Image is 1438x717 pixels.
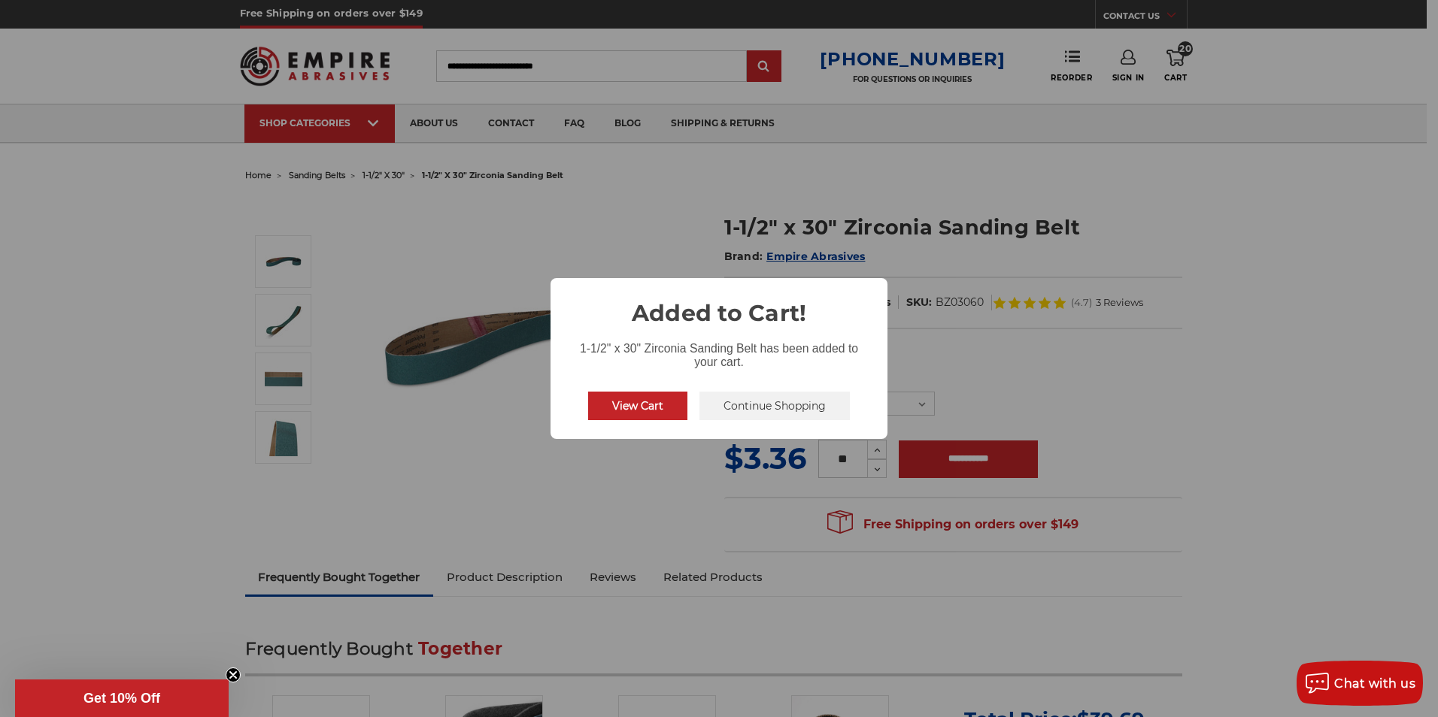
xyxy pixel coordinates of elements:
button: View Cart [588,392,687,420]
div: 1-1/2" x 30" Zirconia Sanding Belt has been added to your cart. [551,330,887,372]
h2: Added to Cart! [551,278,887,330]
button: Close teaser [226,667,241,682]
button: Chat with us [1297,661,1423,706]
span: Chat with us [1334,676,1415,691]
span: Get 10% Off [83,691,160,706]
button: Continue Shopping [699,392,850,420]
